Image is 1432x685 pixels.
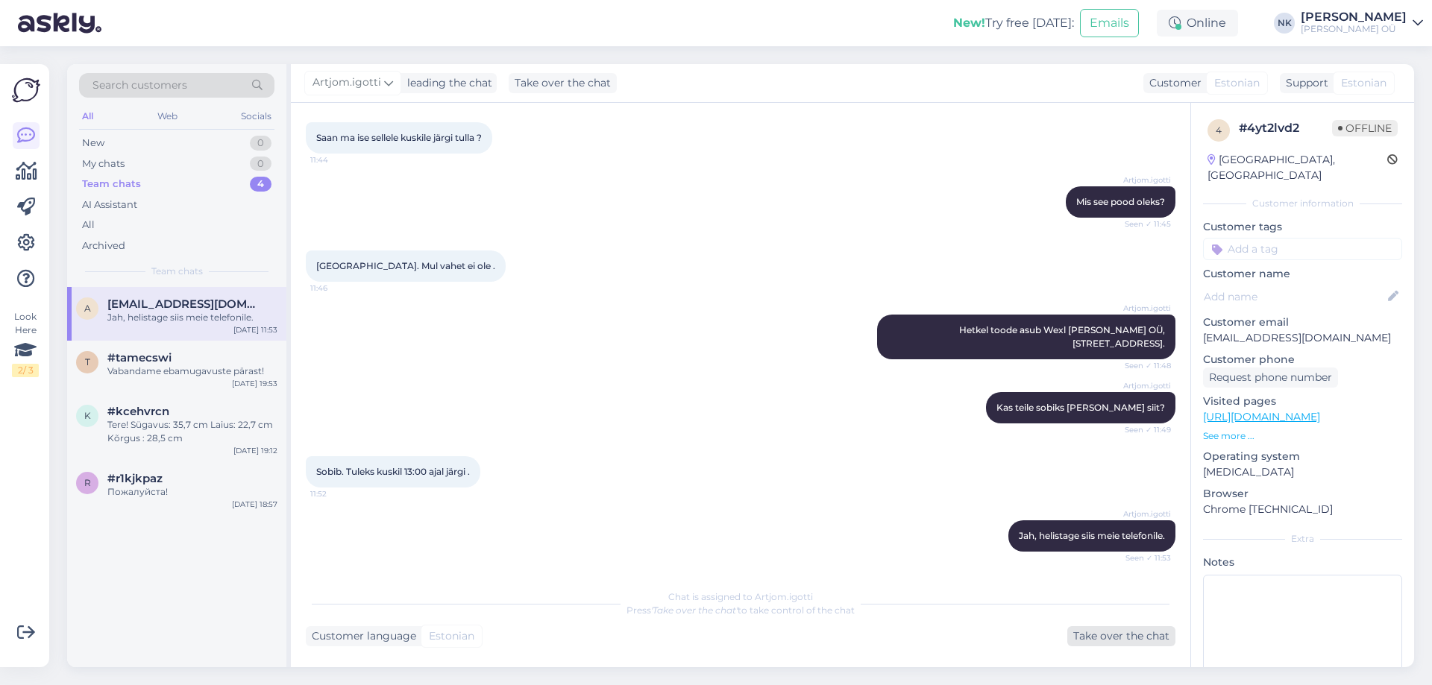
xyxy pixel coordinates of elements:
div: Customer information [1203,197,1402,210]
div: My chats [82,157,125,171]
span: 11:46 [310,282,366,294]
span: 4 [1216,124,1222,136]
a: [URL][DOMAIN_NAME] [1203,410,1320,423]
p: Customer name [1203,266,1402,282]
span: Artjom.igotti [1115,508,1171,520]
p: See more ... [1203,429,1402,443]
div: NK [1274,13,1295,34]
span: #tamecswi [107,351,172,364]
span: Jah, helistage siis meie telefonile. [1019,530,1165,541]
div: Take over the chat [509,73,617,93]
p: Customer email [1203,315,1402,330]
div: Support [1280,75,1328,91]
span: Artjom.igotti [313,75,381,91]
span: Search customers [92,78,187,93]
span: 11:44 [310,154,366,165]
span: k [84,410,91,421]
div: 0 [250,157,271,171]
span: #kcehvrcn [107,405,169,418]
span: Kas teile sobiks [PERSON_NAME] siit? [996,402,1165,413]
div: All [79,107,96,126]
div: 0 [250,136,271,151]
div: [PERSON_NAME] [1301,11,1407,23]
div: Archived [82,239,125,253]
p: Browser [1203,486,1402,502]
span: t [85,356,90,367]
p: Visited pages [1203,394,1402,409]
div: Tere! Sügavus: 35,7 cm Laius: 22,7 cm Kõrgus : 28,5 cm [107,418,277,445]
span: Saan ma ise sellele kuskile järgi tulla ? [316,132,482,143]
span: Artjom.igotti [1115,303,1171,314]
span: Estonian [1214,75,1260,91]
span: [GEOGRAPHIC_DATA]. Mul vahet ei ole . [316,260,495,271]
div: Jah, helistage siis meie telefonile. [107,311,277,324]
span: Team chats [151,265,203,278]
span: r [84,477,91,488]
span: Artjom.igotti [1115,174,1171,186]
span: Mis see pood oleks? [1076,196,1165,207]
span: Estonian [1341,75,1387,91]
div: All [82,218,95,233]
span: aimar02@hot.ee [107,297,263,311]
span: Seen ✓ 11:53 [1115,552,1171,564]
span: 11:52 [310,488,366,499]
i: 'Take over the chat' [651,604,738,616]
div: [DATE] 11:53 [233,324,277,335]
div: Try free [DATE]: [953,14,1074,32]
div: [DATE] 19:53 [232,378,277,389]
span: a [84,303,91,314]
div: Customer [1143,75,1202,91]
p: Customer phone [1203,352,1402,367]
input: Add name [1204,288,1385,305]
div: New [82,136,104,151]
div: leading the chat [401,75,492,91]
div: Customer language [306,628,416,644]
span: Seen ✓ 11:45 [1115,218,1171,230]
span: Seen ✓ 11:48 [1115,360,1171,371]
span: Offline [1332,120,1398,136]
p: [EMAIL_ADDRESS][DOMAIN_NAME] [1203,330,1402,346]
div: 2 / 3 [12,364,39,377]
p: Operating system [1203,449,1402,464]
div: [DATE] 19:12 [233,445,277,456]
img: Askly Logo [12,76,40,104]
span: Estonian [429,628,474,644]
input: Add a tag [1203,238,1402,260]
p: Customer tags [1203,219,1402,235]
span: Press to take control of the chat [626,604,855,616]
div: Request phone number [1203,367,1338,388]
button: Emails [1080,9,1139,37]
span: Seen ✓ 11:49 [1115,424,1171,435]
div: Extra [1203,532,1402,546]
b: New! [953,16,985,30]
div: Take over the chat [1067,626,1175,646]
div: Look Here [12,310,39,377]
div: Socials [238,107,274,126]
p: Chrome [TECHNICAL_ID] [1203,502,1402,517]
div: [GEOGRAPHIC_DATA], [GEOGRAPHIC_DATA] [1208,152,1387,183]
p: Notes [1203,555,1402,570]
div: Пожалуйста! [107,485,277,499]
span: Artjom.igotti [1115,380,1171,391]
span: Hetkel toode asub Wexl [PERSON_NAME] OÜ, [STREET_ADDRESS]. [959,324,1167,349]
span: Sobib. Tuleks kuskil 13:00 ajal järgi . [316,466,470,477]
div: AI Assistant [82,198,137,212]
div: Vabandame ebamugavuste pärast! [107,364,277,378]
div: Team chats [82,177,141,192]
a: [PERSON_NAME][PERSON_NAME] OÜ [1301,11,1423,35]
div: # 4yt2lvd2 [1239,119,1332,137]
span: #r1kjkpaz [107,472,163,485]
span: Chat is assigned to Artjom.igotti [668,591,813,602]
div: [DATE] 18:57 [232,499,277,510]
div: Web [154,107,180,126]
div: Online [1157,10,1238,37]
div: 4 [250,177,271,192]
p: [MEDICAL_DATA] [1203,464,1402,480]
div: [PERSON_NAME] OÜ [1301,23,1407,35]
